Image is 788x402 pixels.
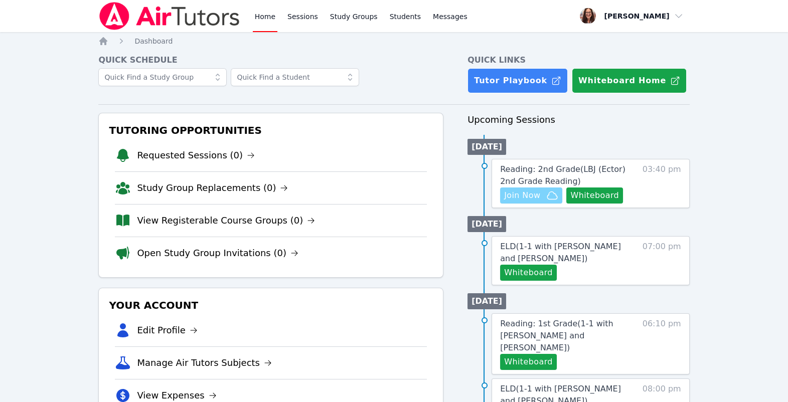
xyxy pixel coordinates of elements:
span: Join Now [504,189,540,202]
span: Dashboard [134,37,173,45]
li: [DATE] [467,293,506,309]
a: Reading: 2nd Grade(LBJ (Ector) 2nd Grade Reading) [500,163,636,187]
a: View Registerable Course Groups (0) [137,214,315,228]
h4: Quick Links [467,54,690,66]
span: ELD ( 1-1 with [PERSON_NAME] and [PERSON_NAME] ) [500,242,621,263]
span: Reading: 1st Grade ( 1-1 with [PERSON_NAME] and [PERSON_NAME] ) [500,319,613,352]
button: Whiteboard [500,354,557,370]
h3: Your Account [107,296,435,314]
a: Open Study Group Invitations (0) [137,246,298,260]
span: 03:40 pm [643,163,681,204]
button: Join Now [500,187,562,204]
span: Reading: 2nd Grade ( LBJ (Ector) 2nd Grade Reading ) [500,164,625,186]
img: Air Tutors [98,2,240,30]
a: ELD(1-1 with [PERSON_NAME] and [PERSON_NAME]) [500,241,636,265]
a: Dashboard [134,36,173,46]
a: Reading: 1st Grade(1-1 with [PERSON_NAME] and [PERSON_NAME]) [500,318,636,354]
h3: Tutoring Opportunities [107,121,435,139]
button: Whiteboard [500,265,557,281]
h4: Quick Schedule [98,54,443,66]
input: Quick Find a Study Group [98,68,227,86]
span: 06:10 pm [643,318,681,370]
a: Tutor Playbook [467,68,568,93]
button: Whiteboard Home [572,68,687,93]
li: [DATE] [467,216,506,232]
a: Requested Sessions (0) [137,148,255,162]
a: Edit Profile [137,323,198,337]
li: [DATE] [467,139,506,155]
button: Whiteboard [566,187,623,204]
a: Study Group Replacements (0) [137,181,288,195]
a: Manage Air Tutors Subjects [137,356,272,370]
nav: Breadcrumb [98,36,689,46]
input: Quick Find a Student [231,68,359,86]
h3: Upcoming Sessions [467,113,690,127]
span: Messages [433,12,467,22]
span: 07:00 pm [643,241,681,281]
